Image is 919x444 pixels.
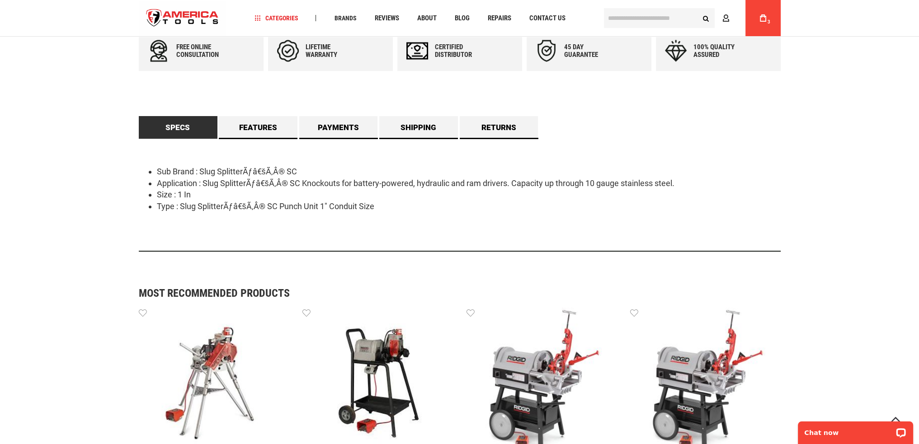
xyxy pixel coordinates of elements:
[306,43,360,59] div: Lifetime warranty
[693,43,748,59] div: 100% quality assured
[379,116,458,139] a: Shipping
[374,15,399,22] span: Reviews
[139,288,749,299] strong: Most Recommended Products
[330,12,360,24] a: Brands
[450,12,473,24] a: Blog
[139,116,217,139] a: Specs
[435,43,489,59] div: Certified Distributor
[529,15,565,22] span: Contact Us
[157,201,781,212] li: Type : Slug SplitterÃƒâ€šÃ‚Â® SC Punch Unit 1" Conduit Size
[157,166,781,178] li: Sub Brand : Slug SplitterÃƒâ€šÃ‚Â® SC
[250,12,302,24] a: Categories
[487,15,511,22] span: Repairs
[768,19,770,24] span: 3
[139,1,226,35] a: store logo
[697,9,715,27] button: Search
[334,15,356,21] span: Brands
[299,116,378,139] a: Payments
[176,43,231,59] div: Free online consultation
[219,116,297,139] a: Features
[525,12,569,24] a: Contact Us
[139,1,226,35] img: America Tools
[454,15,469,22] span: Blog
[157,178,781,189] li: Application : Slug SplitterÃƒâ€šÃ‚Â® SC Knockouts for battery-powered, hydraulic and ram drivers....
[564,43,618,59] div: 45 day Guarantee
[460,116,538,139] a: Returns
[157,189,781,201] li: Size : 1 In
[792,416,919,444] iframe: LiveChat chat widget
[254,15,298,21] span: Categories
[483,12,515,24] a: Repairs
[370,12,403,24] a: Reviews
[417,15,436,22] span: About
[413,12,440,24] a: About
